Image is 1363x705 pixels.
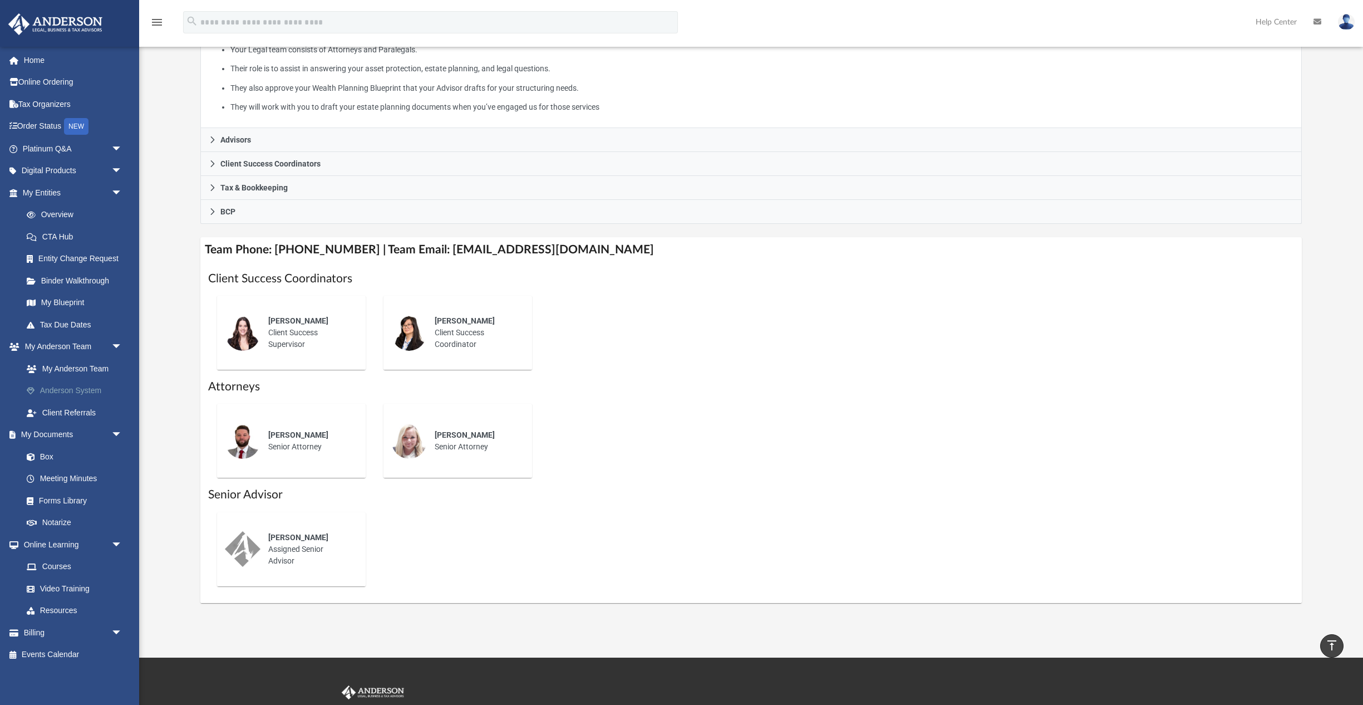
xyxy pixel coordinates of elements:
[8,138,139,160] a: Platinum Q&Aarrow_drop_down
[209,23,1293,114] p: What My Attorneys & Paralegals Do:
[16,226,139,248] a: CTA Hub
[220,184,288,192] span: Tax & Bookkeeping
[230,43,1293,57] li: Your Legal team consists of Attorneys and Paralegals.
[200,16,1302,129] div: Attorneys & Paralegals
[427,422,524,461] div: Senior Attorney
[1325,639,1339,652] i: vertical_align_top
[150,21,164,29] a: menu
[150,16,164,29] i: menu
[208,487,1294,503] h1: Senior Advisor
[1320,634,1344,658] a: vertical_align_top
[260,422,358,461] div: Senior Attorney
[111,138,134,160] span: arrow_drop_down
[16,292,134,314] a: My Blueprint
[8,160,139,182] a: Digital Productsarrow_drop_down
[260,307,358,358] div: Client Success Supervisor
[391,423,427,459] img: thumbnail
[8,533,134,556] a: Online Learningarrow_drop_down
[16,577,128,600] a: Video Training
[8,93,139,115] a: Tax Organizers
[208,379,1294,395] h1: Attorneys
[200,152,1302,176] a: Client Success Coordinators
[200,237,1302,262] h4: Team Phone: [PHONE_NUMBER] | Team Email: [EMAIL_ADDRESS][DOMAIN_NAME]
[8,336,139,358] a: My Anderson Teamarrow_drop_down
[230,100,1293,114] li: They will work with you to draft your estate planning documents when you’ve engaged us for those ...
[111,424,134,447] span: arrow_drop_down
[427,307,524,358] div: Client Success Coordinator
[16,380,139,402] a: Anderson System
[260,524,358,575] div: Assigned Senior Advisor
[111,160,134,183] span: arrow_drop_down
[339,686,406,700] img: Anderson Advisors Platinum Portal
[8,644,139,666] a: Events Calendar
[391,315,427,351] img: thumbnail
[16,204,139,226] a: Overview
[200,176,1302,200] a: Tax & Bookkeeping
[8,71,139,94] a: Online Ordering
[8,115,139,138] a: Order StatusNEW
[268,430,328,439] span: [PERSON_NAME]
[8,182,139,204] a: My Entitiesarrow_drop_down
[8,424,134,446] a: My Documentsarrow_drop_down
[435,316,495,325] span: [PERSON_NAME]
[8,621,139,644] a: Billingarrow_drop_down
[435,430,495,439] span: [PERSON_NAME]
[16,600,134,622] a: Resources
[16,270,139,292] a: Binder Walkthrough
[5,13,106,35] img: Anderson Advisors Platinum Portal
[8,49,139,71] a: Home
[64,118,88,135] div: NEW
[186,15,198,27] i: search
[16,445,128,468] a: Box
[230,62,1293,76] li: Their role is to assist in answering your asset protection, estate planning, and legal questions.
[200,200,1302,224] a: BCP
[16,402,139,424] a: Client Referrals
[230,81,1293,95] li: They also approve your Wealth Planning Blueprint that your Advisor drafts for your structuring ne...
[16,468,134,490] a: Meeting Minutes
[111,182,134,204] span: arrow_drop_down
[16,314,139,336] a: Tax Due Dates
[16,556,134,578] a: Courses
[225,315,260,351] img: thumbnail
[268,533,328,542] span: [PERSON_NAME]
[1338,14,1355,30] img: User Pic
[16,489,128,512] a: Forms Library
[220,136,251,144] span: Advisors
[16,512,134,534] a: Notarize
[200,128,1302,152] a: Advisors
[225,531,260,567] img: thumbnail
[16,358,134,380] a: My Anderson Team
[111,533,134,556] span: arrow_drop_down
[225,423,260,459] img: thumbnail
[268,316,328,325] span: [PERSON_NAME]
[111,336,134,359] span: arrow_drop_down
[111,621,134,644] span: arrow_drop_down
[220,160,321,168] span: Client Success Coordinators
[220,208,235,216] span: BCP
[16,248,139,270] a: Entity Change Request
[208,271,1294,287] h1: Client Success Coordinators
